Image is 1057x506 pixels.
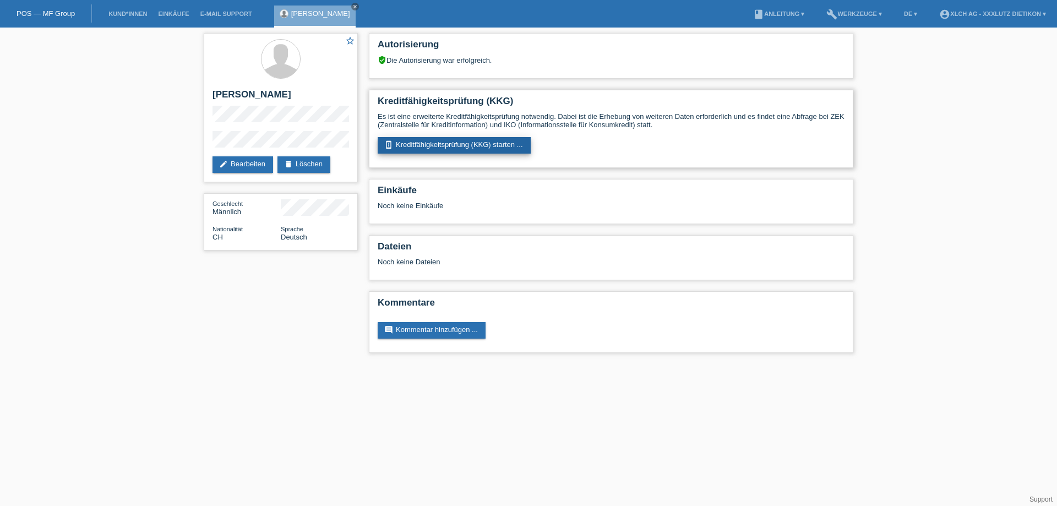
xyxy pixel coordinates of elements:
[284,160,293,168] i: delete
[384,325,393,334] i: comment
[352,4,358,9] i: close
[345,36,355,46] i: star_border
[826,9,837,20] i: build
[378,202,844,218] div: Noch keine Einkäufe
[934,10,1051,17] a: account_circleXLCH AG - XXXLutz Dietikon ▾
[378,112,844,129] p: Es ist eine erweiterte Kreditfähigkeitsprüfung notwendig. Dabei ist die Erhebung von weiteren Dat...
[378,137,531,154] a: perm_device_informationKreditfähigkeitsprüfung (KKG) starten ...
[351,3,359,10] a: close
[152,10,194,17] a: Einkäufe
[378,56,386,64] i: verified_user
[213,233,223,241] span: Schweiz
[213,89,349,106] h2: [PERSON_NAME]
[748,10,810,17] a: bookAnleitung ▾
[281,226,303,232] span: Sprache
[1029,496,1053,503] a: Support
[939,9,950,20] i: account_circle
[753,9,764,20] i: book
[821,10,887,17] a: buildWerkzeuge ▾
[219,160,228,168] i: edit
[378,297,844,314] h2: Kommentare
[213,156,273,173] a: editBearbeiten
[378,241,844,258] h2: Dateien
[17,9,75,18] a: POS — MF Group
[378,56,844,64] div: Die Autorisierung war erfolgreich.
[378,39,844,56] h2: Autorisierung
[281,233,307,241] span: Deutsch
[378,96,844,112] h2: Kreditfähigkeitsprüfung (KKG)
[345,36,355,47] a: star_border
[103,10,152,17] a: Kund*innen
[378,258,714,266] div: Noch keine Dateien
[213,226,243,232] span: Nationalität
[213,200,243,207] span: Geschlecht
[378,322,486,339] a: commentKommentar hinzufügen ...
[898,10,923,17] a: DE ▾
[195,10,258,17] a: E-Mail Support
[277,156,330,173] a: deleteLöschen
[384,140,393,149] i: perm_device_information
[378,185,844,202] h2: Einkäufe
[291,9,350,18] a: [PERSON_NAME]
[213,199,281,216] div: Männlich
